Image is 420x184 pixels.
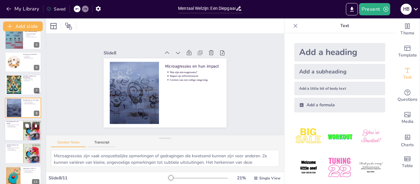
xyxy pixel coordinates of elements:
[32,122,40,129] button: Delete Slide
[357,122,385,151] img: 3.jpeg
[88,140,116,147] button: Transcript
[294,43,385,61] div: Add a heading
[23,75,39,79] p: Specifieke manieren van discriminatie
[24,80,39,82] p: Sociale isolatie
[46,6,65,12] div: Saved
[172,77,220,101] p: Impact op zelfvertrouwen
[294,122,323,151] img: 1.jpeg
[325,153,354,182] img: 5.jpeg
[8,127,21,128] p: Positieve impact creëren
[24,79,39,80] p: Beperkte toegang tot zorg
[24,101,39,102] p: Wat zijn microagressies?
[49,175,169,181] div: Slide 8 / 11
[5,120,42,141] div: 9
[178,4,236,13] input: Insert title
[395,85,420,107] div: Get real-time input from your audience
[24,172,39,173] p: Activiteiten en boodschap
[171,65,224,93] p: Microagressies en hun impact
[5,4,42,14] button: My Library
[6,121,21,124] p: Aandachtspunten voor onszelf
[346,3,358,15] button: Export to PowerPoint
[24,102,39,104] p: Impact op zelfvertrouwen
[34,65,39,70] div: 6
[357,153,385,182] img: 6.jpeg
[294,82,385,95] div: Add a little bit of body text
[26,33,39,34] p: Mentaal welzijn is veelzijdig
[402,118,414,125] span: Media
[398,52,417,59] span: Template
[24,170,39,171] p: Voorbeelden van organisaties
[173,73,221,97] p: Wat zijn microagressies?
[395,151,420,173] div: Add a table
[51,150,279,167] textarea: Microagressies zijn vaak onopzettelijke opmerkingen of gedragingen die kwetsend kunnen zijn voor ...
[5,29,41,49] div: 5
[402,162,413,169] span: Table
[24,103,39,104] p: Creëren van een veilige omgeving
[49,21,58,31] div: Layout
[121,28,175,56] div: Slide 8
[395,41,420,63] div: Add ready made slides
[401,3,412,15] button: H B
[294,153,323,182] img: 4.jpeg
[51,140,86,147] button: Speaker Notes
[23,99,39,101] p: Microagressies en hun impact
[34,134,40,139] div: 9
[8,148,21,150] p: Empathisch luisteren
[259,176,280,181] span: Single View
[5,52,41,72] div: 6
[34,111,39,116] div: 8
[24,171,39,172] p: MIND als voorbeeld
[5,75,41,95] div: 7
[401,4,412,15] div: H B
[25,30,39,32] p: Wat is mentaal welzijn?
[400,30,414,37] span: Theme
[32,156,39,162] div: 10
[294,98,385,112] div: Add a formula
[234,175,249,181] div: 21 %
[8,125,21,127] p: Empathisch luisteren
[8,147,21,148] p: Bewustwording van vooroordelen
[23,168,39,170] p: Organisaties en hun rol
[395,107,420,129] div: Add images, graphics, shapes or video
[65,22,72,30] span: Position
[26,34,39,36] p: Mentaal welzijn en dagelijks functioneren
[24,78,39,80] p: Negatieve stereotypering
[8,150,21,151] p: Positieve impact creëren
[401,142,414,148] span: Charts
[26,36,39,37] p: Spectrum van mentaal welzijn
[8,124,21,125] p: Bewustwording van vooroordelen
[359,3,390,15] button: Present
[403,74,412,81] span: Text
[300,18,389,33] p: Text
[34,88,39,93] div: 7
[395,63,420,85] div: Add text boxes
[398,96,418,103] span: Questions
[395,129,420,151] div: Add charts and graphs
[5,98,41,118] div: 8
[170,80,218,104] p: Creëren van een veilige omgeving
[23,122,31,129] button: Duplicate Slide
[23,53,39,55] p: Ervaring van discriminatie
[294,64,385,79] div: Add a subheading
[3,22,43,31] button: Add slide
[34,42,39,48] div: 5
[325,122,354,151] img: 2.jpeg
[24,57,39,58] p: Stigmatisering
[395,18,420,41] div: Change the overall theme
[24,58,39,59] p: Impact op de samenleving
[5,143,41,163] div: 10
[24,55,39,57] p: Sociale uitsluiting
[7,144,21,147] p: Aandachtspunten voor onszelf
